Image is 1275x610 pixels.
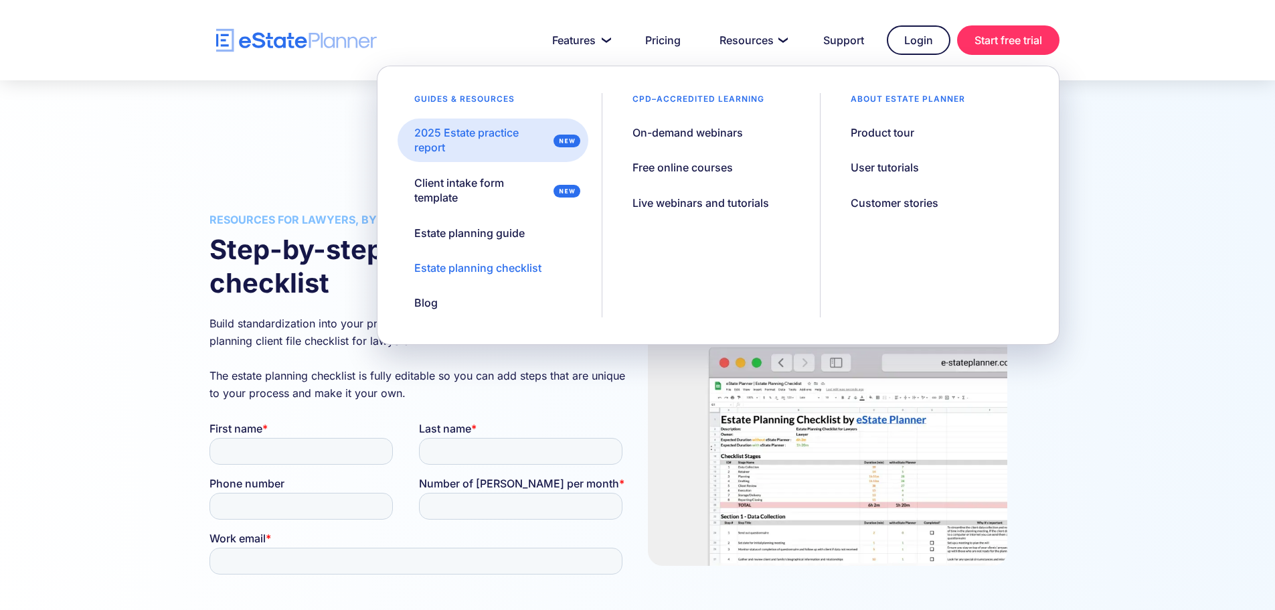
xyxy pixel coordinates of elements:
div: CPD–accredited learning [616,93,781,112]
div: 2025 Estate practice report [414,125,548,155]
a: Product tour [834,119,931,147]
a: Resources [703,27,800,54]
p: Build standardization into your practice and save time with our free estate planning client file ... [209,315,628,402]
a: On-demand webinars [616,119,760,147]
div: Client intake form template [414,175,548,206]
a: Features [536,27,622,54]
a: Customer stories [834,189,955,217]
div: About estate planner [834,93,982,112]
div: Estate planning checklist [414,260,541,275]
a: Live webinars and tutorials [616,189,786,217]
div: On-demand webinars [632,125,743,140]
a: Support [807,27,880,54]
a: User tutorials [834,153,936,181]
a: Pricing [629,27,697,54]
div: Customer stories [851,196,938,210]
div: Blog [414,295,438,310]
a: Start free trial [957,25,1059,55]
a: home [216,29,377,52]
a: Free online courses [616,153,750,181]
a: 2025 Estate practice report [398,119,588,162]
h3: Resources for lawyers, by lawyers [209,214,628,225]
a: Client intake form template [398,169,588,212]
div: User tutorials [851,160,919,175]
a: Blog [398,289,454,317]
div: Free online courses [632,160,733,175]
a: Estate planning guide [398,219,541,247]
h2: Step-by-step estate planning checklist [209,233,628,300]
div: Estate planning guide [414,226,525,240]
a: Estate planning checklist [398,254,558,282]
a: Login [887,25,950,55]
div: Product tour [851,125,914,140]
div: Guides & resources [398,93,531,112]
div: Live webinars and tutorials [632,196,769,210]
